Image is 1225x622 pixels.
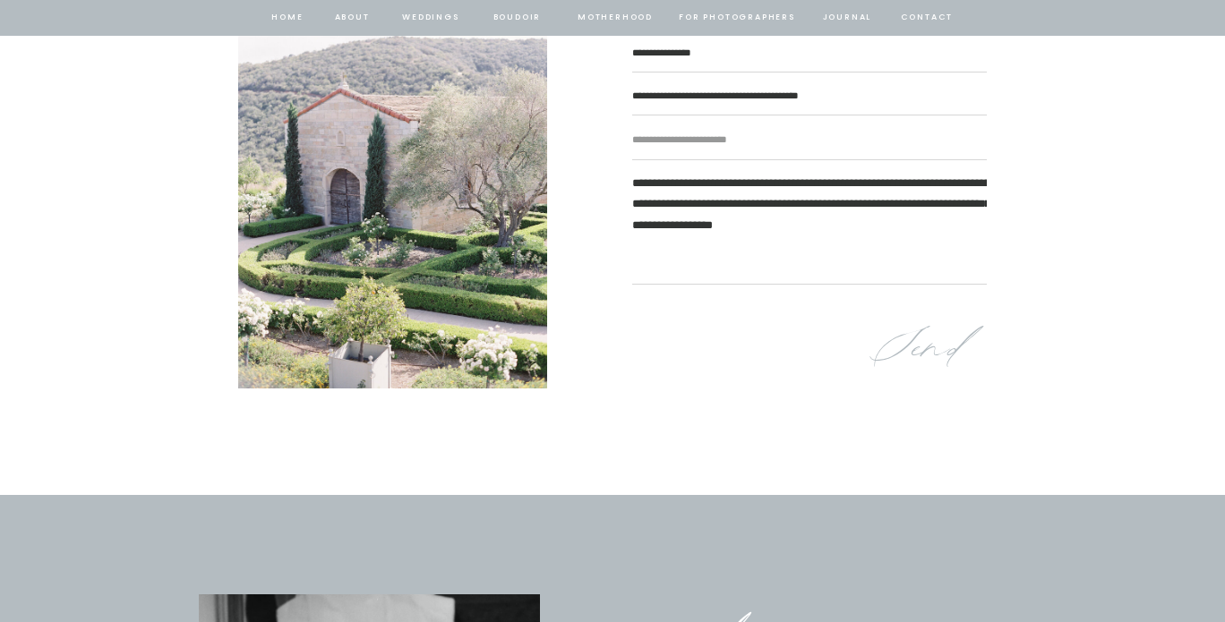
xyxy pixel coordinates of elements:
[819,10,875,26] a: journal
[492,10,543,26] a: BOUDOIR
[400,10,461,26] a: Weddings
[270,10,304,26] a: home
[333,10,371,26] a: about
[679,10,795,26] a: for photographers
[869,317,984,381] a: Send
[898,10,955,26] a: contact
[578,10,652,26] a: Motherhood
